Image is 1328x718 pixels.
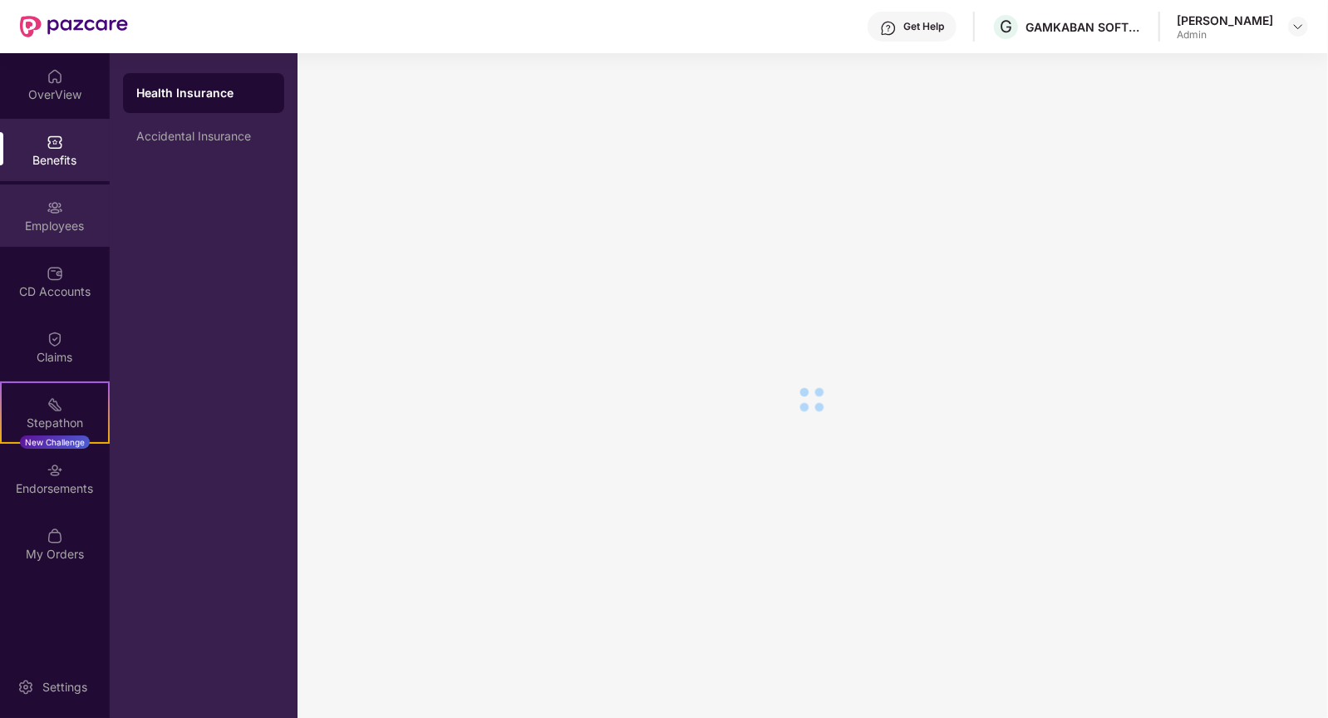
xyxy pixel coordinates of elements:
span: G [1000,17,1012,37]
img: svg+xml;base64,PHN2ZyBpZD0iQ0RfQWNjb3VudHMiIGRhdGEtbmFtZT0iQ0QgQWNjb3VudHMiIHhtbG5zPSJodHRwOi8vd3... [47,265,63,282]
div: Stepathon [2,415,108,431]
img: svg+xml;base64,PHN2ZyBpZD0iQ2xhaW0iIHhtbG5zPSJodHRwOi8vd3d3LnczLm9yZy8yMDAwL3N2ZyIgd2lkdGg9IjIwIi... [47,331,63,347]
img: svg+xml;base64,PHN2ZyBpZD0iSGVscC0zMngzMiIgeG1sbnM9Imh0dHA6Ly93d3cudzMub3JnLzIwMDAvc3ZnIiB3aWR0aD... [880,20,897,37]
img: svg+xml;base64,PHN2ZyBpZD0iSG9tZSIgeG1sbnM9Imh0dHA6Ly93d3cudzMub3JnLzIwMDAvc3ZnIiB3aWR0aD0iMjAiIG... [47,68,63,85]
img: svg+xml;base64,PHN2ZyBpZD0iRW5kb3JzZW1lbnRzIiB4bWxucz0iaHR0cDovL3d3dy53My5vcmcvMjAwMC9zdmciIHdpZH... [47,462,63,479]
img: svg+xml;base64,PHN2ZyBpZD0iU2V0dGluZy0yMHgyMCIgeG1sbnM9Imh0dHA6Ly93d3cudzMub3JnLzIwMDAvc3ZnIiB3aW... [17,679,34,696]
img: New Pazcare Logo [20,16,128,37]
div: Get Help [903,20,944,33]
div: Settings [37,679,92,696]
div: [PERSON_NAME] [1177,12,1273,28]
img: svg+xml;base64,PHN2ZyB4bWxucz0iaHR0cDovL3d3dy53My5vcmcvMjAwMC9zdmciIHdpZHRoPSIyMSIgaGVpZ2h0PSIyMC... [47,396,63,413]
div: New Challenge [20,435,90,449]
img: svg+xml;base64,PHN2ZyBpZD0iRW1wbG95ZWVzIiB4bWxucz0iaHR0cDovL3d3dy53My5vcmcvMjAwMC9zdmciIHdpZHRoPS... [47,199,63,216]
div: GAMKABAN SOFTWARE PRIVATE LIMITED [1026,19,1142,35]
img: svg+xml;base64,PHN2ZyBpZD0iQmVuZWZpdHMiIHhtbG5zPSJodHRwOi8vd3d3LnczLm9yZy8yMDAwL3N2ZyIgd2lkdGg9Ij... [47,134,63,150]
img: svg+xml;base64,PHN2ZyBpZD0iRHJvcGRvd24tMzJ4MzIiIHhtbG5zPSJodHRwOi8vd3d3LnczLm9yZy8yMDAwL3N2ZyIgd2... [1291,20,1305,33]
div: Admin [1177,28,1273,42]
div: Accidental Insurance [136,130,271,143]
div: Health Insurance [136,85,271,101]
img: svg+xml;base64,PHN2ZyBpZD0iTXlfT3JkZXJzIiBkYXRhLW5hbWU9Ik15IE9yZGVycyIgeG1sbnM9Imh0dHA6Ly93d3cudz... [47,528,63,544]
